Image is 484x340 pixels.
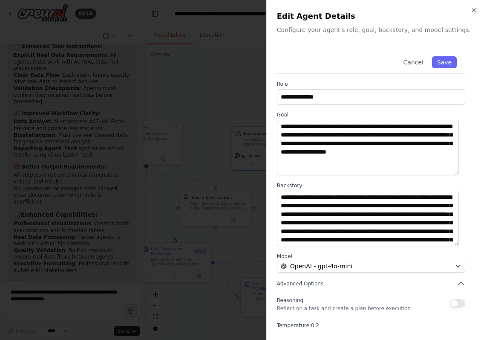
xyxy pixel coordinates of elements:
h2: Edit Agent Details [277,10,474,22]
span: Reasoning [277,297,303,303]
label: Goal [277,111,465,118]
button: Advanced Options [277,279,465,288]
button: Save [432,56,457,68]
span: Advanced Options [277,280,323,287]
p: Configure your agent's role, goal, backstory, and model settings. [277,26,474,34]
span: Temperature: 0.2 [277,322,319,329]
span: OpenAI - gpt-4o-mini [290,262,352,270]
label: Role [277,81,465,87]
p: Reflect on a task and create a plan before execution [277,305,411,312]
button: OpenAI - gpt-4o-mini [277,260,465,273]
label: Backstory [277,182,465,189]
label: Model [277,253,465,260]
button: Cancel [398,56,428,68]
